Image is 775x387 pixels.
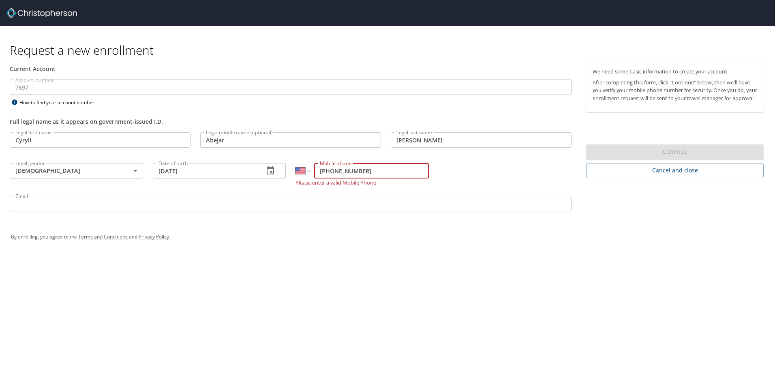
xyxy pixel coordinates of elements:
p: After completing this form, click "Continue" below, then we'll have you verify your mobile phone ... [593,79,757,102]
a: Privacy Policy [139,233,169,240]
div: [DEMOGRAPHIC_DATA] [10,163,143,178]
input: MM/DD/YYYY [153,163,258,178]
div: Current Account [10,64,572,73]
div: How to find your account number [10,97,111,107]
img: cbt logo [6,8,77,18]
p: We need some basic information to create your account. [593,68,757,75]
span: Cancel and close [593,166,757,176]
div: Full legal name as it appears on government-issued I.D. [10,117,572,126]
div: By enrolling, you agree to the and . [11,227,764,247]
h1: Request a new enrollment [10,42,770,58]
p: Please enter a valid Mobile Phone [295,178,429,186]
a: Terms and Conditions [78,233,128,240]
input: Enter phone number [314,163,429,178]
button: Cancel and close [586,163,764,178]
